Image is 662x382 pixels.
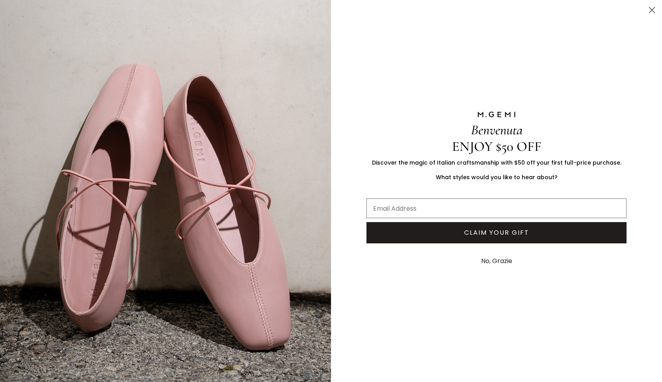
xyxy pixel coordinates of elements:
[452,138,541,155] span: ENJOY $50 OFF
[372,159,621,167] span: Discover the magic of Italian craftsmanship with $50 off your first full-price purchase.
[477,111,516,118] img: M.GEMI
[366,198,627,218] input: Email Address
[436,173,558,181] span: What styles would you like to hear about?
[366,222,627,243] button: CLAIM YOUR GIFT
[471,122,523,138] span: Benvenuta
[645,3,659,17] button: Close dialog
[477,251,516,271] button: No, Grazie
